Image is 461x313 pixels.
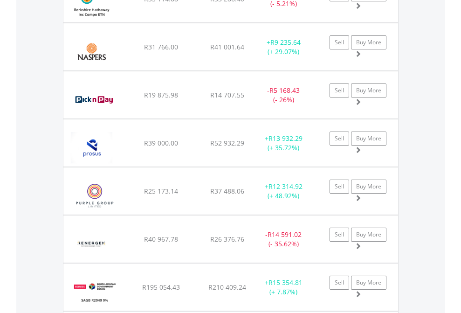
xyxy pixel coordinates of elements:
span: R31 766.00 [144,42,178,51]
a: Sell [330,276,349,290]
a: Buy More [351,276,386,290]
span: R39 000.00 [144,139,178,147]
span: R25 173.14 [144,187,178,195]
span: R210 409.24 [208,283,246,292]
span: R9 235.64 [270,38,301,47]
div: - (- 26%) [255,86,313,104]
a: Buy More [351,228,386,242]
div: + (+ 48.92%) [255,182,313,201]
a: Sell [330,180,349,194]
img: EQU.ZA.REN.png [68,227,115,260]
span: R14 707.55 [210,90,244,99]
a: Buy More [351,180,386,194]
div: - (- 35.62%) [255,230,313,249]
a: Sell [330,83,349,97]
span: R19 875.98 [144,90,178,99]
img: EQU.ZA.PRX.png [68,131,115,164]
span: R37 488.06 [210,187,244,195]
div: + (+ 7.87%) [255,278,313,297]
div: + (+ 35.72%) [255,134,313,153]
span: R26 376.76 [210,235,244,243]
img: EQU.ZA.NPN.png [68,35,115,68]
span: R52 932.29 [210,139,244,147]
span: R5 168.43 [269,86,300,95]
span: R41 001.64 [210,42,244,51]
img: EQU.ZA.PPE.png [68,179,122,212]
a: Sell [330,228,349,242]
span: R12 314.92 [268,182,303,191]
img: EQU.ZA.PIK.png [68,83,121,116]
a: Buy More [351,35,386,49]
img: EQU.ZA.R2040.png [68,275,122,308]
span: R13 932.29 [268,134,303,143]
span: R40 967.78 [144,235,178,243]
span: R195 054.43 [142,283,180,292]
a: Buy More [351,83,386,97]
a: Buy More [351,132,386,146]
span: R14 591.02 [268,230,302,239]
span: R15 354.81 [268,278,303,287]
a: Sell [330,35,349,49]
a: Sell [330,132,349,146]
div: + (+ 29.07%) [255,38,313,56]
